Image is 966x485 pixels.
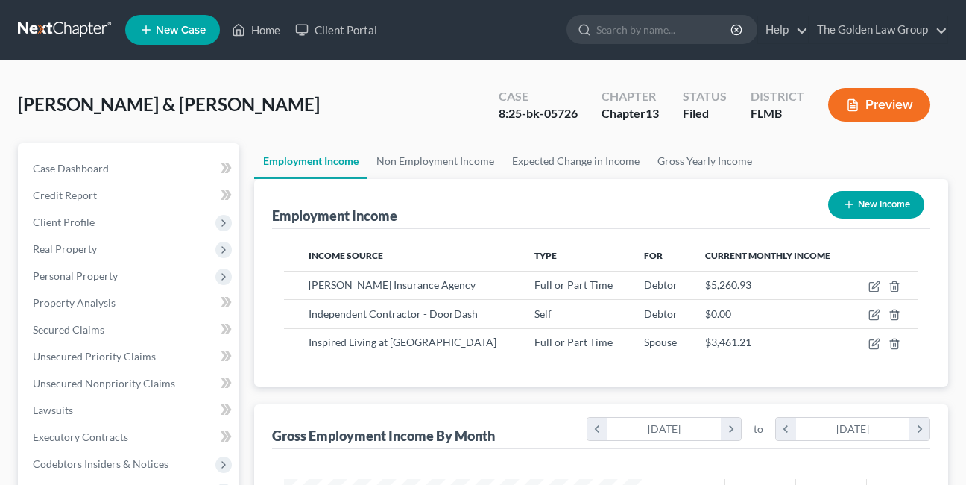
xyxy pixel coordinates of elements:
[751,88,804,105] div: District
[309,250,383,261] span: Income Source
[33,404,73,416] span: Lawsuits
[21,343,239,370] a: Unsecured Priority Claims
[309,336,496,348] span: Inspired Living at [GEOGRAPHIC_DATA]
[21,182,239,209] a: Credit Report
[21,397,239,424] a: Lawsuits
[21,290,239,316] a: Property Analysis
[499,105,578,122] div: 8:25-bk-05726
[607,418,722,440] div: [DATE]
[21,155,239,182] a: Case Dashboard
[754,422,763,436] span: to
[644,250,663,261] span: For
[503,143,648,179] a: Expected Change in Income
[367,143,503,179] a: Non Employment Income
[288,16,385,43] a: Client Portal
[33,242,97,255] span: Real Property
[33,189,97,201] span: Credit Report
[33,377,175,389] span: Unsecured Nonpriority Claims
[33,350,156,363] span: Unsecured Priority Claims
[648,143,761,179] a: Gross Yearly Income
[309,278,476,291] span: [PERSON_NAME] Insurance Agency
[254,143,367,179] a: Employment Income
[272,207,397,225] div: Employment Income
[33,269,118,282] span: Personal Property
[705,336,751,348] span: $3,461.21
[645,106,659,120] span: 13
[224,16,288,43] a: Home
[33,216,95,228] span: Client Profile
[534,278,613,291] span: Full or Part Time
[644,336,677,348] span: Spouse
[776,418,796,440] i: chevron_left
[156,25,206,36] span: New Case
[796,418,910,440] div: [DATE]
[705,307,731,320] span: $0.00
[909,418,929,440] i: chevron_right
[33,457,168,470] span: Codebtors Insiders & Notices
[602,105,659,122] div: Chapter
[33,162,109,175] span: Case Dashboard
[21,424,239,451] a: Executory Contracts
[596,16,733,43] input: Search by name...
[809,16,947,43] a: The Golden Law Group
[534,250,557,261] span: Type
[828,88,930,122] button: Preview
[705,250,830,261] span: Current Monthly Income
[33,431,128,443] span: Executory Contracts
[587,418,607,440] i: chevron_left
[751,105,804,122] div: FLMB
[758,16,808,43] a: Help
[33,296,116,309] span: Property Analysis
[534,336,613,348] span: Full or Part Time
[683,105,727,122] div: Filed
[309,307,478,320] span: Independent Contractor - DoorDash
[828,191,924,219] button: New Income
[18,93,320,115] span: [PERSON_NAME] & [PERSON_NAME]
[683,88,727,105] div: Status
[644,307,678,320] span: Debtor
[33,323,104,336] span: Secured Claims
[644,278,678,291] span: Debtor
[272,427,495,445] div: Gross Employment Income By Month
[721,418,741,440] i: chevron_right
[21,370,239,397] a: Unsecured Nonpriority Claims
[705,278,751,291] span: $5,260.93
[21,316,239,343] a: Secured Claims
[534,307,552,320] span: Self
[602,88,659,105] div: Chapter
[499,88,578,105] div: Case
